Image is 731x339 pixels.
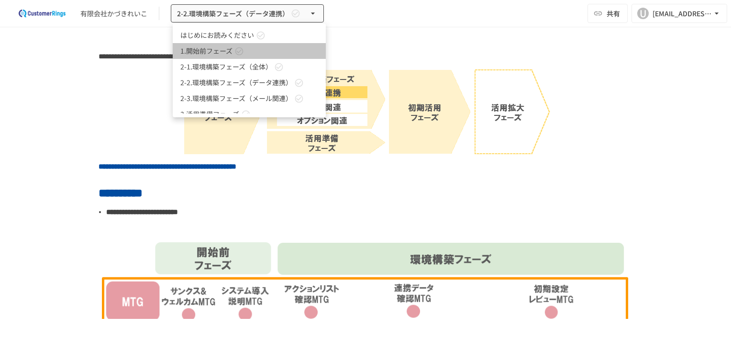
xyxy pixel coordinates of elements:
[180,62,272,72] span: 2-1.環境構築フェーズ（全体）
[180,46,233,56] span: 1.開始前フェーズ
[180,30,254,40] span: はじめにお読みください
[180,109,239,119] span: 3.活用準備フェーズ
[180,93,292,103] span: 2-3.環境構築フェーズ（メール関連）
[180,78,292,88] span: 2-2.環境構築フェーズ（データ連携）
